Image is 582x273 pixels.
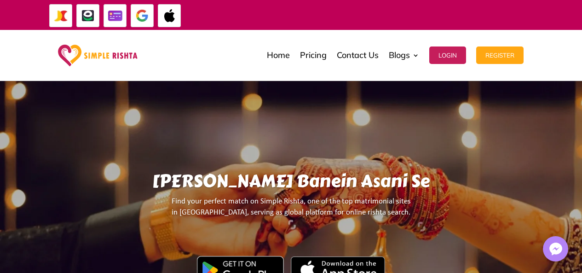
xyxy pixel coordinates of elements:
a: Register [476,32,524,78]
img: Messenger [547,240,565,258]
a: Login [429,32,466,78]
a: Contact Us [337,32,379,78]
a: Blogs [389,32,419,78]
button: Register [476,46,524,64]
a: Home [267,32,290,78]
a: Pricing [300,32,327,78]
p: Find your perfect match on Simple Rishta, one of the top matrimonial sites in [GEOGRAPHIC_DATA], ... [76,196,506,226]
button: Login [429,46,466,64]
h1: [PERSON_NAME] Banein Asani Se [76,171,506,196]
